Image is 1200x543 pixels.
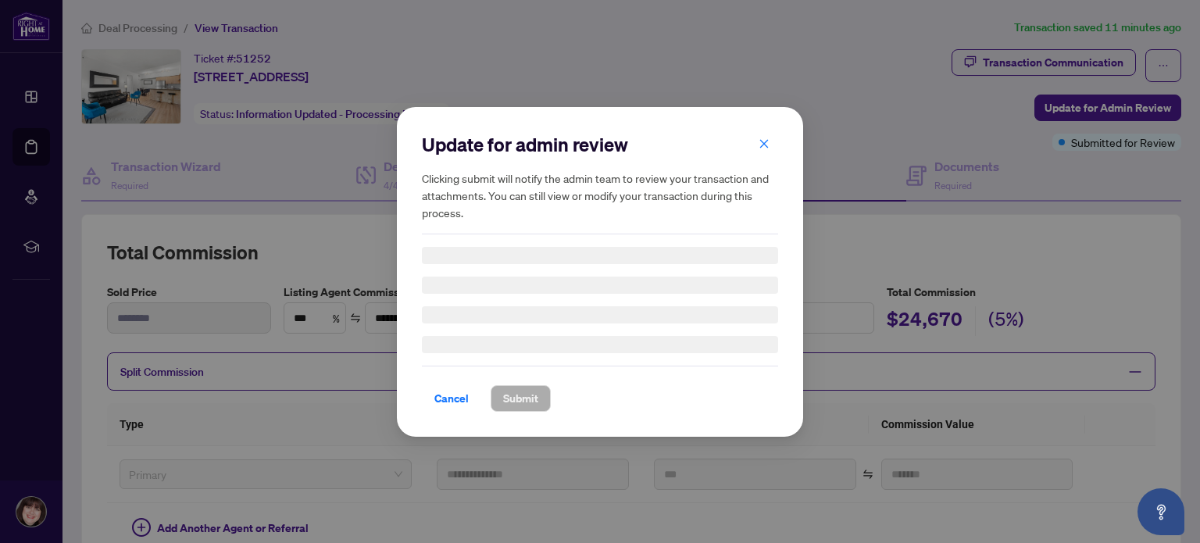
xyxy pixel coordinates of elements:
[422,170,778,221] h5: Clicking submit will notify the admin team to review your transaction and attachments. You can st...
[422,385,481,412] button: Cancel
[422,132,778,157] h2: Update for admin review
[491,385,551,412] button: Submit
[759,138,770,148] span: close
[1137,488,1184,535] button: Open asap
[434,386,469,411] span: Cancel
